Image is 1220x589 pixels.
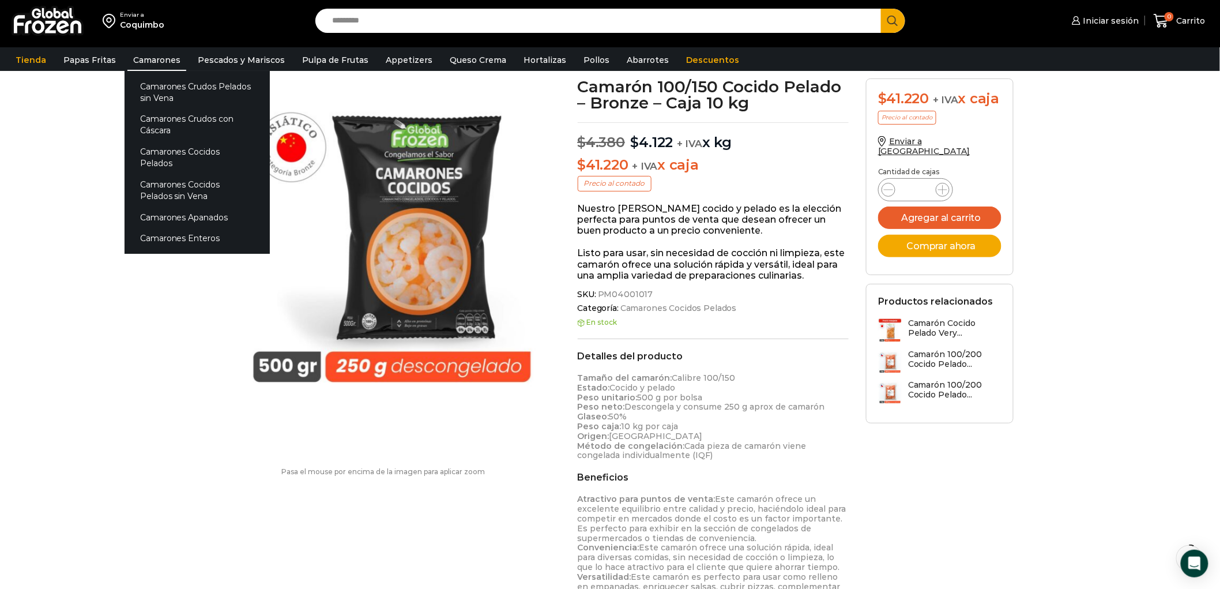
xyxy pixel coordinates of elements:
[878,136,970,156] a: Enviar a [GEOGRAPHIC_DATA]
[905,182,927,198] input: Product quantity
[878,207,1001,229] button: Agregar al carrito
[127,49,186,71] a: Camarones
[908,380,1001,400] h3: Camarón 100/200 Cocido Pelado...
[578,421,622,432] strong: Peso caja:
[680,49,745,71] a: Descuentos
[878,296,993,307] h2: Productos relacionados
[578,351,849,362] h2: Detalles del producto
[578,318,849,327] p: En stock
[878,235,1001,257] button: Comprar ahora
[578,441,685,451] strong: Método de congelación:
[578,247,849,281] p: Listo para usar, sin necesidad de cocción ni limpieza, este camarón ofrece una solución rápida y ...
[578,49,615,71] a: Pollos
[578,122,849,151] p: x kg
[125,228,270,249] a: Camarones Enteros
[878,350,1001,374] a: Camarón 100/200 Cocido Pelado...
[578,411,609,422] strong: Glaseo:
[908,318,1001,338] h3: Camarón Cocido Pelado Very...
[878,91,1001,107] div: x caja
[380,49,438,71] a: Appetizers
[878,111,936,125] p: Precio al contado
[578,494,716,504] strong: Atractivo para puntos de venta:
[125,141,270,174] a: Camarones Cocidos Pelados
[578,156,586,173] span: $
[1181,550,1208,577] div: Open Intercom Messenger
[621,49,675,71] a: Abarrotes
[578,572,631,582] strong: Versatilidad:
[878,90,887,107] span: $
[296,49,374,71] a: Pulpa de Frutas
[1151,7,1208,35] a: 0 Carrito
[578,134,586,151] span: $
[578,134,626,151] bdi: 4.380
[878,380,1001,405] a: Camarón 100/200 Cocido Pelado...
[578,176,652,191] p: Precio al contado
[878,318,1001,343] a: Camarón Cocido Pelado Very...
[631,134,639,151] span: $
[518,49,572,71] a: Hortalizas
[619,303,737,313] a: Camarones Cocidos Pelados
[578,203,849,237] p: Nuestro [PERSON_NAME] cocido y pelado es la elección perfecta para puntos de venta que desean ofr...
[236,78,553,395] img: Camarón 100/150 Cocido Pelado
[1165,12,1174,21] span: 0
[10,49,52,71] a: Tienda
[578,157,849,174] p: x caja
[578,392,638,403] strong: Peso unitario:
[677,138,702,149] span: + IVA
[1174,15,1206,27] span: Carrito
[1080,15,1139,27] span: Iniciar sesión
[192,49,291,71] a: Pescados y Mariscos
[578,402,625,412] strong: Peso neto:
[103,11,120,31] img: address-field-icon.svg
[236,78,553,395] div: 1 / 3
[578,290,849,299] span: SKU:
[206,468,560,476] p: Pasa el mouse por encima de la imagen para aplicar zoom
[578,303,849,313] span: Categoría:
[631,134,673,151] bdi: 4.122
[578,373,672,383] strong: Tamaño del camarón:
[120,19,164,31] div: Coquimbo
[58,49,122,71] a: Papas Fritas
[125,174,270,207] a: Camarones Cocidos Pelados sin Vena
[578,373,849,460] p: Calibre 100/150 Cocido y pelado 500 g por bolsa Descongela y consume 250 g aprox de camarón 50% 1...
[578,431,609,441] strong: Origen:
[125,108,270,141] a: Camarones Crudos con Cáscara
[578,156,628,173] bdi: 41.220
[578,78,849,111] h1: Camarón 100/150 Cocido Pelado – Bronze – Caja 10 kg
[908,350,1001,369] h3: Camarón 100/200 Cocido Pelado...
[578,382,610,393] strong: Estado:
[632,160,658,172] span: + IVA
[1069,9,1139,32] a: Iniciar sesión
[578,542,639,553] strong: Conveniencia:
[125,76,270,108] a: Camarones Crudos Pelados sin Vena
[125,207,270,228] a: Camarones Apanados
[120,11,164,19] div: Enviar a
[881,9,905,33] button: Search button
[596,290,653,299] span: PM04001017
[933,94,958,106] span: + IVA
[444,49,512,71] a: Queso Crema
[878,90,929,107] bdi: 41.220
[578,472,849,483] h2: Beneficios
[878,168,1001,176] p: Cantidad de cajas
